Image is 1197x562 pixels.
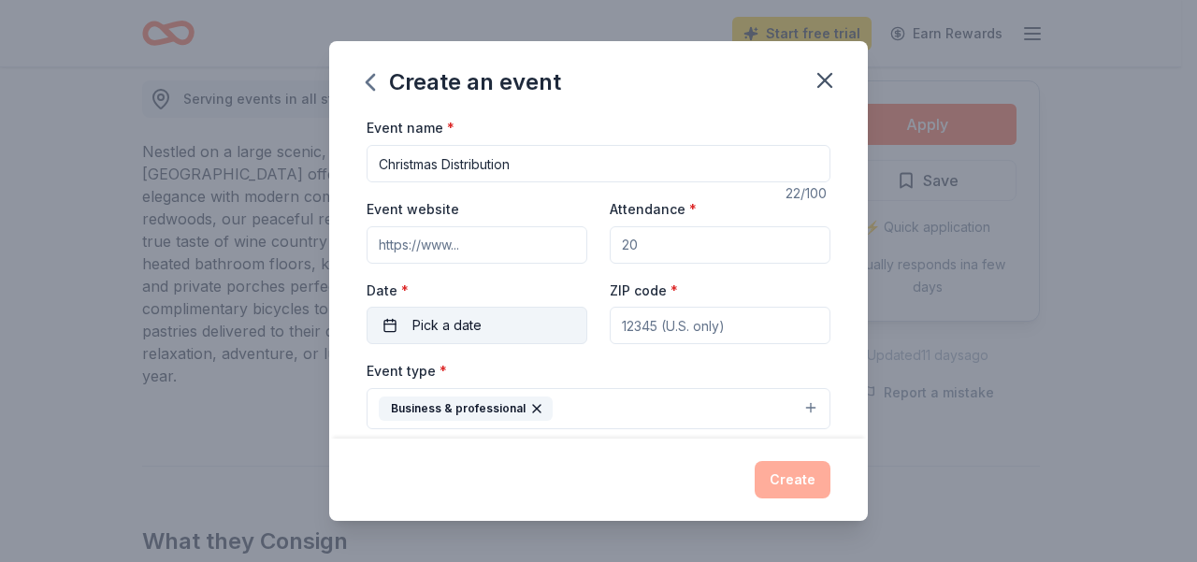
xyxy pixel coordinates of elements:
[367,200,459,219] label: Event website
[367,119,454,137] label: Event name
[412,314,482,337] span: Pick a date
[610,307,830,344] input: 12345 (U.S. only)
[367,362,447,381] label: Event type
[367,307,587,344] button: Pick a date
[367,67,561,97] div: Create an event
[367,226,587,264] input: https://www...
[610,200,697,219] label: Attendance
[367,145,830,182] input: Spring Fundraiser
[367,281,587,300] label: Date
[610,226,830,264] input: 20
[610,281,678,300] label: ZIP code
[367,388,830,429] button: Business & professional
[786,182,830,205] div: 22 /100
[379,396,553,421] div: Business & professional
